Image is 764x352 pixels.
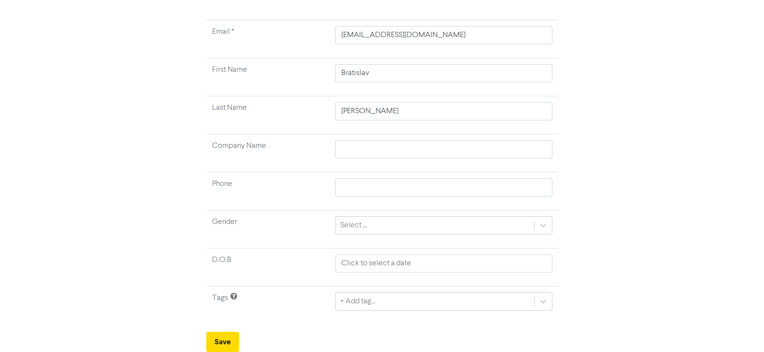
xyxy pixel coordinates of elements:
[206,58,330,96] td: First Name
[340,296,375,307] div: + Add tag...
[206,172,330,210] td: Phone
[206,248,330,287] td: D.O.B
[206,332,239,352] button: Save
[206,210,330,248] td: Gender
[206,20,330,58] td: Required
[206,134,330,172] td: Company Name
[206,96,330,134] td: Last Name
[716,306,764,352] iframe: Chat Widget
[206,287,330,325] td: Tags
[340,220,367,231] div: Select ...
[335,254,552,273] input: Click to select a date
